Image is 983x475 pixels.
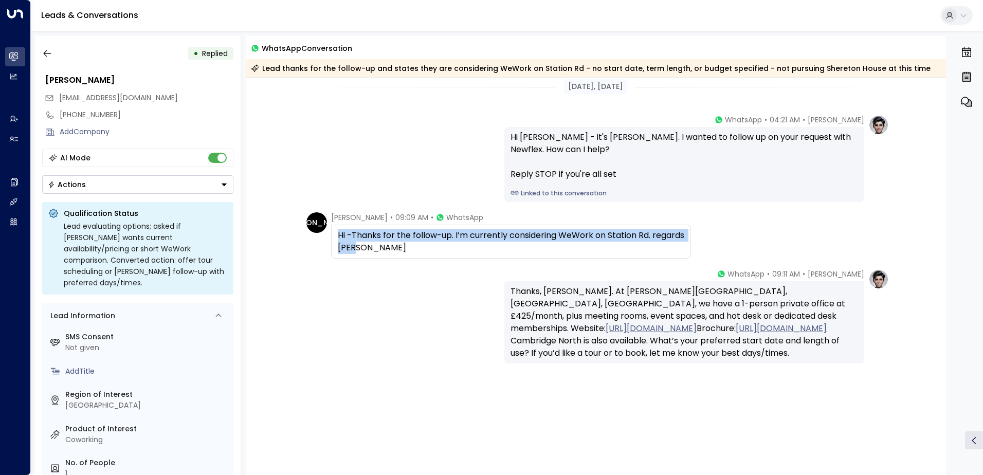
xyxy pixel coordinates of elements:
a: [URL][DOMAIN_NAME] [606,322,697,335]
label: Region of Interest [65,389,229,400]
div: [DATE], [DATE] [564,79,627,94]
div: [PHONE_NUMBER] [60,109,233,120]
span: Replied [202,48,228,59]
div: [PERSON_NAME] [306,212,327,233]
div: Thanks, [PERSON_NAME]. At [PERSON_NAME][GEOGRAPHIC_DATA], [GEOGRAPHIC_DATA], [GEOGRAPHIC_DATA], w... [511,285,858,359]
a: Linked to this conversation [511,189,858,198]
span: • [803,115,805,125]
div: Lead Information [47,310,115,321]
div: Lead thanks for the follow-up and states they are considering WeWork on Station Rd - no start dat... [251,63,931,74]
div: Actions [48,180,86,189]
div: • [193,44,198,63]
span: [PERSON_NAME] [331,212,388,223]
a: Leads & Conversations [41,9,138,21]
div: AddCompany [60,126,233,137]
span: • [390,212,393,223]
span: • [803,269,805,279]
div: Coworking [65,434,229,445]
div: Button group with a nested menu [42,175,233,194]
label: SMS Consent [65,332,229,342]
span: WhatsApp [727,269,764,279]
span: 04:21 AM [770,115,800,125]
div: Hi [PERSON_NAME] - it's [PERSON_NAME]. I wanted to follow up on your request with Newflex. How ca... [511,131,858,180]
img: profile-logo.png [868,269,889,289]
div: AI Mode [60,153,90,163]
button: Actions [42,175,233,194]
span: abramjihn@gmail.com [59,93,178,103]
div: Not given [65,342,229,353]
span: [EMAIL_ADDRESS][DOMAIN_NAME] [59,93,178,103]
span: WhatsApp [446,212,483,223]
div: Lead evaluating options; asked if [PERSON_NAME] wants current availability/pricing or short WeWor... [64,221,227,288]
label: Product of Interest [65,424,229,434]
span: [PERSON_NAME] [808,115,864,125]
span: [PERSON_NAME] [808,269,864,279]
a: [URL][DOMAIN_NAME] [736,322,827,335]
label: No. of People [65,458,229,468]
span: • [767,269,770,279]
span: 09:11 AM [772,269,800,279]
div: [PERSON_NAME] [45,74,233,86]
div: [GEOGRAPHIC_DATA] [65,400,229,411]
img: profile-logo.png [868,115,889,135]
p: Qualification Status [64,208,227,218]
div: Hi -Thanks for the follow-up. I’m currently considering WeWork on Station Rd. regards [PERSON_NAME] [338,229,684,254]
span: • [431,212,433,223]
span: • [764,115,767,125]
span: WhatsApp Conversation [262,42,352,54]
span: 09:09 AM [395,212,428,223]
div: AddTitle [65,366,229,377]
span: WhatsApp [725,115,762,125]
